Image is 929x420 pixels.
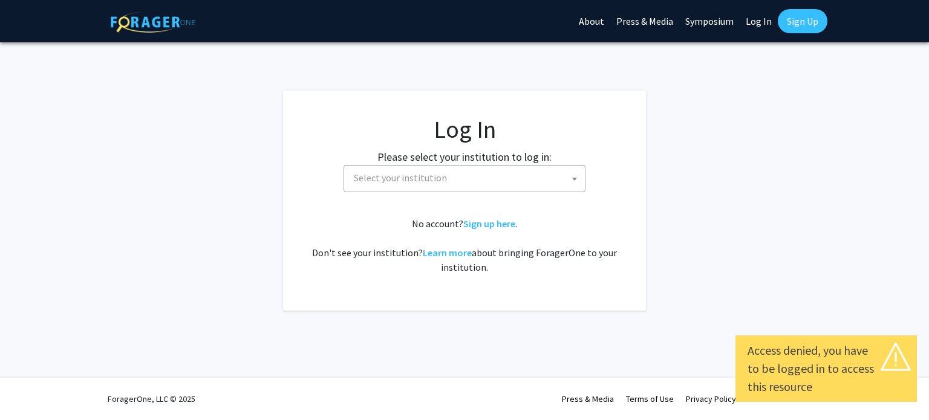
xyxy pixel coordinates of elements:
a: Press & Media [562,393,614,404]
a: Terms of Use [626,393,674,404]
iframe: Chat [878,366,920,411]
img: ForagerOne Logo [111,11,195,33]
div: ForagerOne, LLC © 2025 [108,378,195,420]
span: Select your institution [344,165,585,192]
label: Please select your institution to log in: [377,149,552,165]
a: Privacy Policy [686,393,736,404]
a: Learn more about bringing ForagerOne to your institution [423,247,472,259]
div: No account? . Don't see your institution? about bringing ForagerOne to your institution. [307,216,622,274]
div: Access denied, you have to be logged in to access this resource [748,341,905,396]
span: Select your institution [354,172,447,184]
span: Select your institution [349,166,585,190]
a: Sign Up [778,9,827,33]
h1: Log In [307,115,622,144]
a: Sign up here [463,218,515,230]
